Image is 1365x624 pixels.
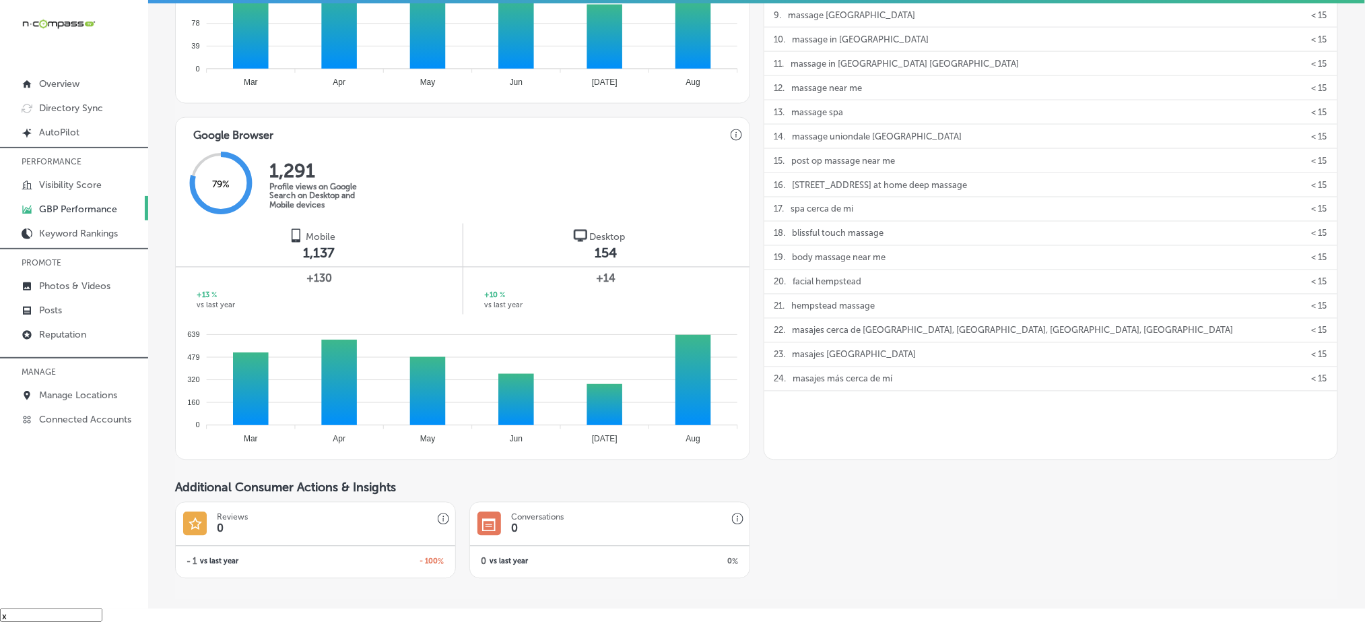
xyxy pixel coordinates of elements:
[303,245,335,261] span: 1,137
[510,434,523,443] tspan: Jun
[1312,3,1327,27] p: < 15
[1312,294,1327,318] p: < 15
[793,270,862,294] p: facial hempstead
[592,77,618,87] tspan: [DATE]
[175,480,396,495] span: Additional Consumer Actions & Insights
[774,367,787,391] p: 24 .
[1312,197,1327,221] p: < 15
[39,102,103,114] p: Directory Sync
[686,77,700,87] tspan: Aug
[793,28,929,51] p: massage in [GEOGRAPHIC_DATA]
[484,302,523,309] span: vs last year
[39,179,102,191] p: Visibility Score
[420,434,436,443] tspan: May
[484,271,728,287] span: +14
[1312,173,1327,197] p: < 15
[793,343,917,367] p: masajes [GEOGRAPHIC_DATA]
[595,245,618,261] span: 154
[793,125,962,148] p: massage uniondale [GEOGRAPHIC_DATA]
[333,434,345,443] tspan: Apr
[792,76,863,100] p: massage near me
[191,20,199,28] tspan: 78
[774,343,786,367] p: 23 .
[1312,28,1327,51] p: < 15
[793,367,893,391] p: masajes más cerca de mí
[1312,246,1327,270] p: < 15
[196,421,200,429] tspan: 0
[420,77,436,87] tspan: May
[774,246,786,270] p: 19 .
[791,52,1020,75] p: massage in [GEOGRAPHIC_DATA] [GEOGRAPHIC_DATA]
[490,558,528,565] span: vs last year
[1312,343,1327,367] p: < 15
[1312,270,1327,294] p: < 15
[793,246,886,270] p: body massage near me
[481,557,486,567] h2: 0
[774,270,787,294] p: 20 .
[774,125,786,148] p: 14 .
[197,302,235,309] span: vs last year
[196,65,200,73] tspan: 0
[187,557,197,567] h2: - 1
[1312,100,1327,124] p: < 15
[789,3,916,27] p: massage [GEOGRAPHIC_DATA]
[217,522,224,535] h1: 0
[592,434,618,443] tspan: [DATE]
[244,434,258,443] tspan: Mar
[39,414,131,425] p: Connected Accounts
[290,229,303,243] img: logo
[39,280,110,292] p: Photos & Videos
[511,522,518,535] h1: 0
[774,197,785,221] p: 17 .
[774,52,785,75] p: 11 .
[269,182,377,210] p: Profile views on Google Search on Desktop and Mobile devices
[774,149,785,173] p: 15 .
[269,160,377,182] h2: 1,291
[209,290,217,302] span: %
[484,290,505,302] h2: +10
[217,513,248,522] h3: Reviews
[1312,149,1327,173] p: < 15
[792,294,875,318] p: hempstead massage
[212,179,230,191] span: 79 %
[774,100,785,124] p: 13 .
[39,389,117,401] p: Manage Locations
[438,557,444,567] span: %
[22,18,96,30] img: 660ab0bf-5cc7-4cb8-ba1c-48b5ae0f18e60NCTV_CLogo_TV_Black_-500x88.png
[306,232,335,243] span: Mobile
[793,222,884,245] p: blissful touch massage
[498,290,505,302] span: %
[39,78,79,90] p: Overview
[511,513,564,522] h3: Conversations
[510,77,523,87] tspan: Jun
[187,376,199,384] tspan: 320
[774,28,786,51] p: 10 .
[197,271,441,287] span: +130
[732,557,738,567] span: %
[774,222,786,245] p: 18 .
[39,127,79,138] p: AutoPilot
[191,42,199,50] tspan: 39
[39,228,118,239] p: Keyword Rankings
[686,434,700,443] tspan: Aug
[39,204,117,215] p: GBP Performance
[187,353,199,361] tspan: 479
[182,118,284,146] h3: Google Browser
[39,305,62,316] p: Posts
[1312,76,1327,100] p: < 15
[791,197,854,221] p: spa cerca de mi
[1312,319,1327,342] p: < 15
[244,77,258,87] tspan: Mar
[774,319,786,342] p: 22 .
[1312,52,1327,75] p: < 15
[590,232,626,243] span: Desktop
[774,294,785,318] p: 21 .
[333,77,345,87] tspan: Apr
[774,76,785,100] p: 12 .
[793,319,1234,342] p: masajes cerca de [GEOGRAPHIC_DATA], [GEOGRAPHIC_DATA], [GEOGRAPHIC_DATA], [GEOGRAPHIC_DATA]
[792,149,896,173] p: post op massage near me
[774,3,782,27] p: 9 .
[187,398,199,406] tspan: 160
[197,290,217,302] h2: +13
[609,557,738,567] h2: 0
